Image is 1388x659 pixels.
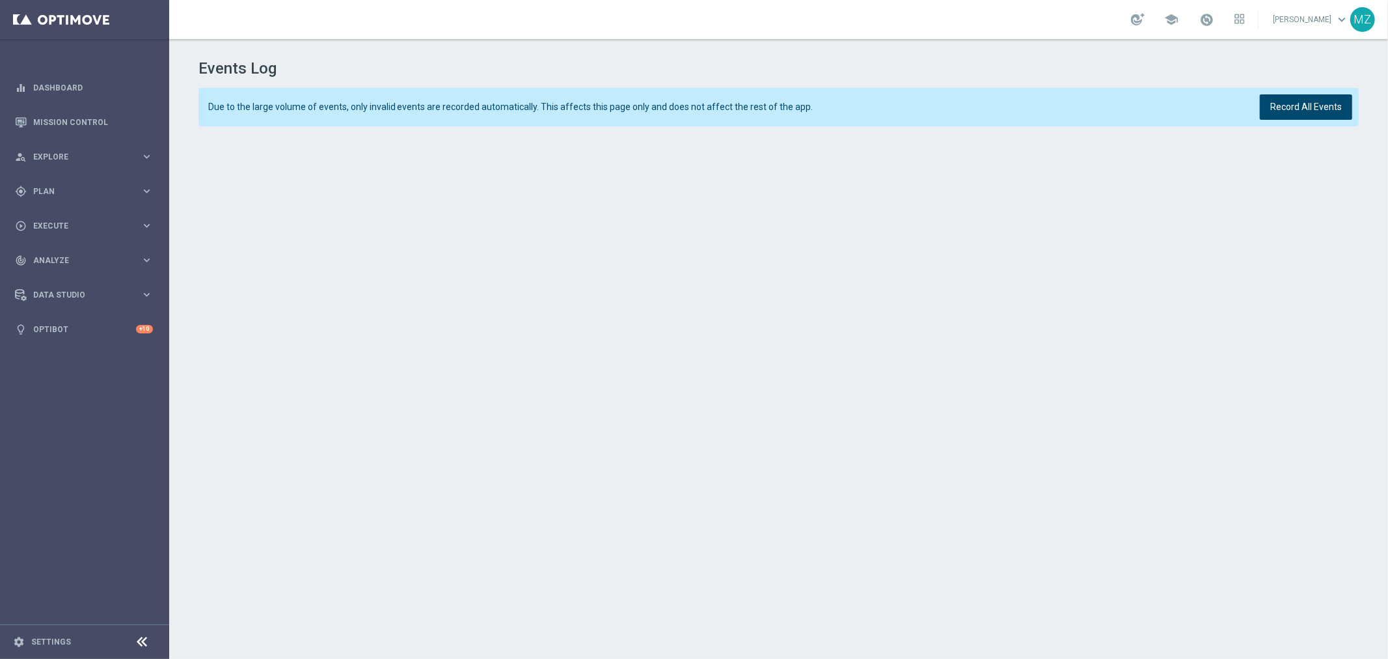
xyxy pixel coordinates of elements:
[14,324,154,335] button: lightbulb Optibot +10
[33,70,153,105] a: Dashboard
[141,219,153,232] i: keyboard_arrow_right
[15,186,141,197] div: Plan
[15,82,27,94] i: equalizer
[31,638,71,646] a: Settings
[14,186,154,197] button: gps_fixed Plan keyboard_arrow_right
[14,117,154,128] button: Mission Control
[14,221,154,231] button: play_circle_outline Execute keyboard_arrow_right
[14,255,154,266] button: track_changes Analyze keyboard_arrow_right
[13,636,25,648] i: settings
[1350,7,1375,32] div: MZ
[15,151,141,163] div: Explore
[15,151,27,163] i: person_search
[208,102,1244,113] span: Due to the large volume of events, only invalid events are recorded automatically. This affects t...
[15,255,141,266] div: Analyze
[15,105,153,139] div: Mission Control
[15,312,153,346] div: Optibot
[15,255,27,266] i: track_changes
[1335,12,1349,27] span: keyboard_arrow_down
[1272,10,1350,29] a: [PERSON_NAME]keyboard_arrow_down
[33,222,141,230] span: Execute
[15,220,141,232] div: Execute
[14,83,154,93] button: equalizer Dashboard
[15,220,27,232] i: play_circle_outline
[33,312,136,346] a: Optibot
[15,324,27,335] i: lightbulb
[33,105,153,139] a: Mission Control
[15,70,153,105] div: Dashboard
[15,186,27,197] i: gps_fixed
[14,152,154,162] button: person_search Explore keyboard_arrow_right
[33,153,141,161] span: Explore
[33,257,141,264] span: Analyze
[141,150,153,163] i: keyboard_arrow_right
[33,291,141,299] span: Data Studio
[14,290,154,300] button: Data Studio keyboard_arrow_right
[198,59,1359,78] h1: Events Log
[1260,94,1352,120] button: Record All Events
[141,254,153,266] i: keyboard_arrow_right
[141,185,153,197] i: keyboard_arrow_right
[141,288,153,301] i: keyboard_arrow_right
[15,289,141,301] div: Data Studio
[1164,12,1178,27] span: school
[33,188,141,195] span: Plan
[136,325,153,333] div: +10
